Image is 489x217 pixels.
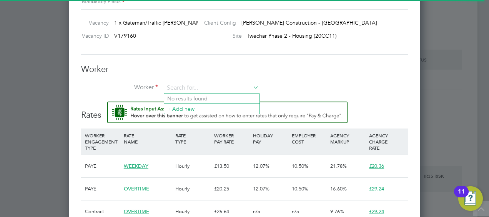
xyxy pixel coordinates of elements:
[292,163,308,169] span: 10.50%
[164,103,259,114] li: + Add new
[81,102,408,121] h3: Rates
[369,208,384,215] span: £29.24
[212,129,251,149] div: WORKER PAY RATE
[369,185,384,192] span: £29.24
[241,19,377,26] span: [PERSON_NAME] Construction - [GEOGRAPHIC_DATA]
[164,93,259,103] li: No results found
[83,129,122,155] div: WORKER ENGAGEMENT TYPE
[107,102,348,123] button: Rate Assistant
[212,178,251,200] div: £20.25
[367,129,406,155] div: AGENCY CHARGE RATE
[251,129,290,149] div: HOLIDAY PAY
[83,178,122,200] div: PAYE
[292,185,308,192] span: 10.50%
[198,32,242,39] label: Site
[122,129,173,149] div: RATE NAME
[369,163,384,169] span: £20.36
[330,163,347,169] span: 21.78%
[173,178,212,200] div: Hourly
[330,185,347,192] span: 16.60%
[78,19,109,26] label: Vacancy
[114,19,219,26] span: 1 x Gateman/Traffic [PERSON_NAME] 2025
[173,155,212,177] div: Hourly
[164,82,259,94] input: Search for...
[290,129,329,149] div: EMPLOYER COST
[114,32,136,39] span: V179160
[247,32,337,39] span: Twechar Phase 2 - Housing (20CC11)
[458,192,465,202] div: 11
[198,19,236,26] label: Client Config
[124,208,149,215] span: OVERTIME
[330,208,344,215] span: 9.76%
[212,155,251,177] div: £13.50
[78,32,109,39] label: Vacancy ID
[124,185,149,192] span: OVERTIME
[81,83,158,92] label: Worker
[292,208,299,215] span: n/a
[173,129,212,149] div: RATE TYPE
[253,163,269,169] span: 12.07%
[253,185,269,192] span: 12.07%
[458,186,483,211] button: Open Resource Center, 11 new notifications
[83,155,122,177] div: PAYE
[124,163,148,169] span: WEEKDAY
[253,208,260,215] span: n/a
[328,129,367,149] div: AGENCY MARKUP
[81,64,408,75] h3: Worker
